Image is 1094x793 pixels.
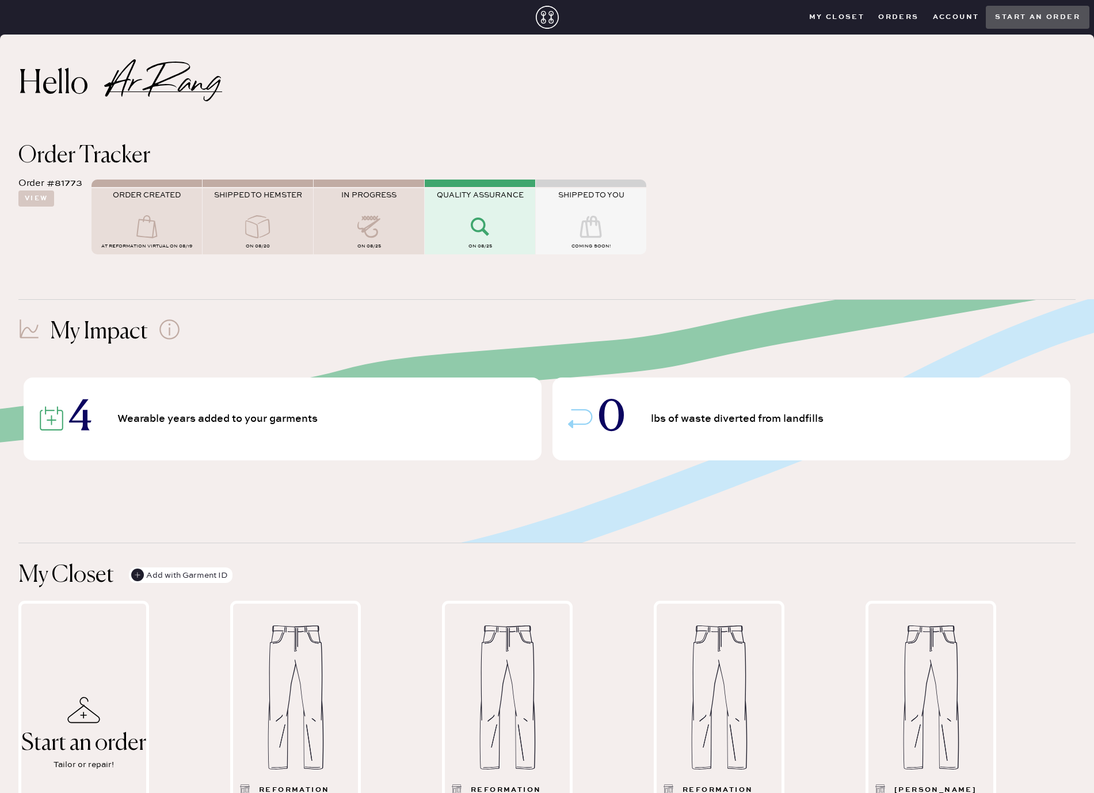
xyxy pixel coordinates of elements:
span: COMING SOON! [571,243,611,249]
button: Start an order [986,6,1089,29]
span: on 08/25 [357,243,381,249]
span: Wearable years added to your garments [117,414,323,424]
span: 0 [598,399,625,439]
h1: My Impact [50,318,148,346]
button: Orders [871,9,925,26]
span: on 08/25 [468,243,492,249]
button: Add with Garment ID [129,567,232,583]
div: Add with Garment ID [131,567,228,584]
h2: Hello [18,71,109,98]
span: AT Reformation Virtual on 08/19 [101,243,192,249]
span: ORDER CREATED [113,190,181,200]
iframe: Front Chat [850,401,1094,793]
span: on 08/20 [246,243,270,249]
button: Account [926,9,986,26]
button: View [18,190,54,207]
img: Garment image [681,626,757,769]
div: Start an order [21,731,146,756]
h2: Ar Rang [109,77,222,92]
div: Tailor or repair! [54,758,114,771]
span: SHIPPED TO YOU [558,190,624,200]
h1: My Closet [18,562,114,589]
span: QUALITY ASSURANCE [437,190,524,200]
span: 4 [69,399,92,439]
span: SHIPPED TO HEMSTER [214,190,302,200]
button: My Closet [802,9,872,26]
img: Garment image [470,626,546,769]
span: lbs of waste diverted from landfills [651,414,829,424]
img: Garment image [258,626,334,769]
div: Order #81773 [18,177,82,190]
span: IN PROGRESS [341,190,397,200]
span: Order Tracker [18,144,150,167]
